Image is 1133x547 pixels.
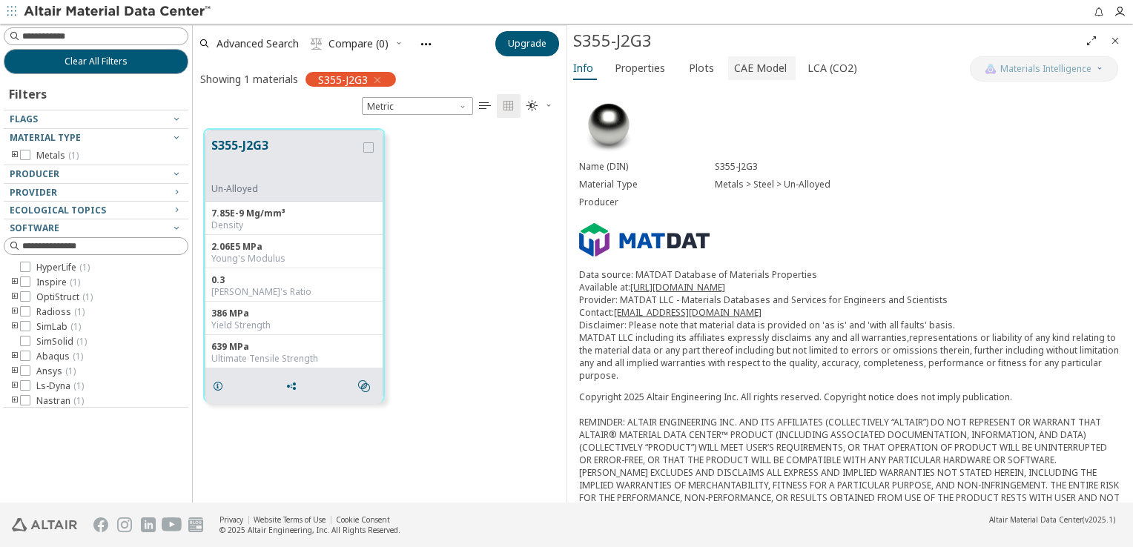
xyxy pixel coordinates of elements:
[336,514,390,525] a: Cookie Consent
[65,365,76,377] span: ( 1 )
[989,514,1083,525] span: Altair Material Data Center
[614,306,762,319] a: [EMAIL_ADDRESS][DOMAIN_NAME]
[579,179,715,190] div: Material Type
[211,253,377,265] div: Young's Modulus
[579,223,710,257] img: Logo - Provider
[579,268,1121,382] p: Data source: MATDAT Database of Materials Properties Available at: Provider: MATDAT LLC - Materia...
[70,276,80,288] span: ( 1 )
[573,56,593,80] span: Info
[24,4,213,19] img: Altair Material Data Center
[989,514,1115,525] div: (v2025.1)
[573,29,1080,53] div: S355-J2G3
[4,129,188,147] button: Material Type
[211,208,377,219] div: 7.85E-9 Mg/mm³
[4,184,188,202] button: Provider
[211,219,377,231] div: Density
[734,56,787,80] span: CAE Model
[211,353,377,365] div: Ultimate Tensile Strength
[1103,29,1127,53] button: Close
[10,380,20,392] i: toogle group
[219,514,243,525] a: Privacy
[4,74,54,110] div: Filters
[473,94,497,118] button: Table View
[10,113,38,125] span: Flags
[630,281,725,294] a: [URL][DOMAIN_NAME]
[10,222,59,234] span: Software
[4,202,188,219] button: Ecological Topics
[715,179,1121,190] div: Metals > Steel > Un-Alloyed
[73,394,84,407] span: ( 1 )
[211,274,377,286] div: 0.3
[211,319,377,331] div: Yield Strength
[715,161,1121,173] div: S355-J2G3
[970,56,1118,82] button: AI CopilotMaterials Intelligence
[10,395,20,407] i: toogle group
[495,31,559,56] button: Upgrade
[362,97,473,115] span: Metric
[36,351,83,362] span: Abaqus
[10,351,20,362] i: toogle group
[36,262,90,273] span: HyperLife
[36,365,76,377] span: Ansys
[4,49,188,74] button: Clear All Filters
[82,291,93,303] span: ( 1 )
[36,395,84,407] span: Nastran
[497,94,521,118] button: Tile View
[579,196,715,208] div: Producer
[73,379,84,392] span: ( 1 )
[4,219,188,237] button: Software
[526,100,538,112] i: 
[318,73,368,86] span: S355-J2G3
[362,97,473,115] div: Unit System
[1000,63,1091,75] span: Materials Intelligence
[10,186,57,199] span: Provider
[219,525,400,535] div: © 2025 Altair Engineering, Inc. All Rights Reserved.
[10,276,20,288] i: toogle group
[615,56,665,80] span: Properties
[211,286,377,298] div: [PERSON_NAME]'s Ratio
[279,371,310,401] button: Share
[73,350,83,362] span: ( 1 )
[76,335,87,348] span: ( 1 )
[70,320,81,333] span: ( 1 )
[579,161,715,173] div: Name (DIN)
[211,136,360,183] button: S355-J2G3
[358,380,370,392] i: 
[508,38,546,50] span: Upgrade
[579,391,1121,542] div: Copyright 2025 Altair Engineering Inc. All rights reserved. Copyright notice does not imply publi...
[36,150,79,162] span: Metals
[205,371,237,401] button: Details
[10,131,81,144] span: Material Type
[10,306,20,318] i: toogle group
[254,514,326,525] a: Website Terms of Use
[351,371,383,401] button: Similar search
[36,336,87,348] span: SimSolid
[10,150,20,162] i: toogle group
[36,276,80,288] span: Inspire
[328,39,389,49] span: Compare (0)
[10,321,20,333] i: toogle group
[79,261,90,273] span: ( 1 )
[4,110,188,128] button: Flags
[211,308,377,319] div: 386 MPa
[10,168,59,180] span: Producer
[217,39,299,49] span: Advanced Search
[807,56,857,80] span: LCA (CO2)
[4,165,188,183] button: Producer
[36,306,85,318] span: Radioss
[12,518,77,531] img: Altair Engineering
[479,100,491,112] i: 
[36,380,84,392] span: Ls-Dyna
[985,63,997,75] img: AI Copilot
[211,241,377,253] div: 2.06E5 MPa
[10,291,20,303] i: toogle group
[1080,29,1103,53] button: Full Screen
[200,72,298,86] div: Showing 1 materials
[211,341,377,353] div: 639 MPa
[74,305,85,318] span: ( 1 )
[68,149,79,162] span: ( 1 )
[211,183,360,195] div: Un-Alloyed
[579,96,638,155] img: Material Type Image
[10,204,106,216] span: Ecological Topics
[311,38,323,50] i: 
